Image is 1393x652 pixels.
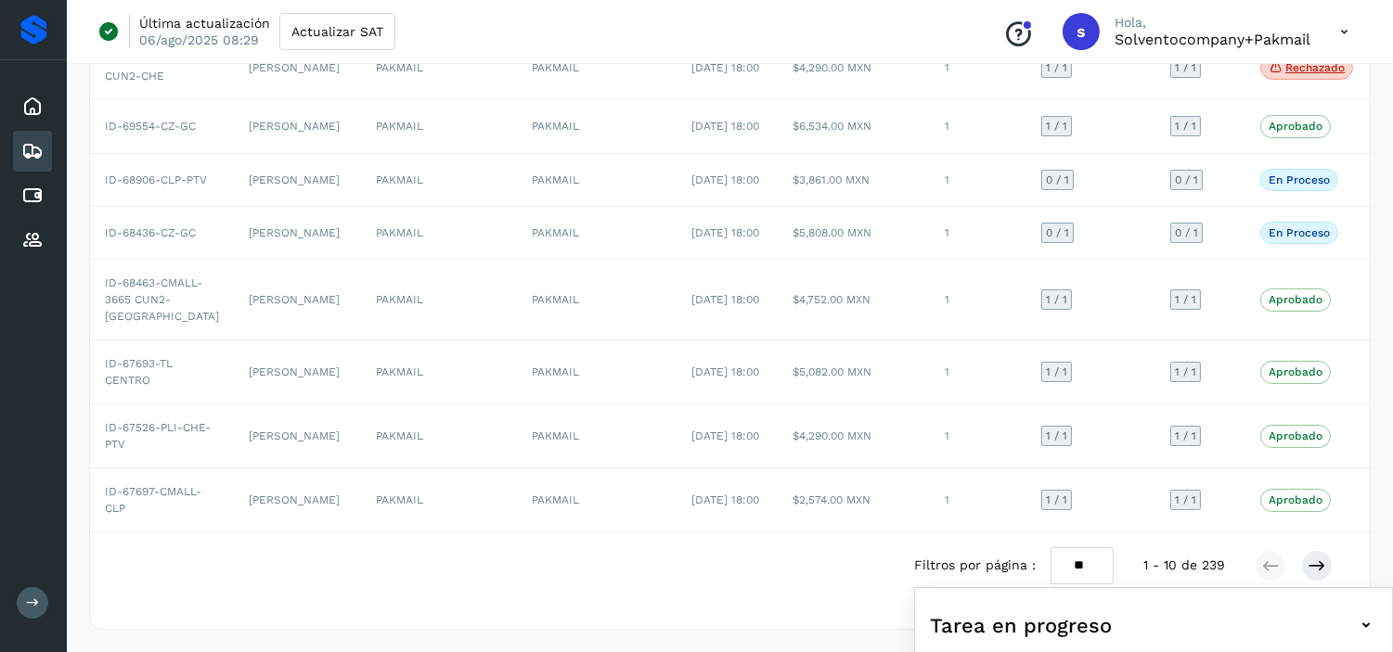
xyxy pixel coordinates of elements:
[532,173,579,186] span: PAKMAIL
[691,293,759,306] span: [DATE] 18:00
[930,153,1026,206] td: 1
[778,340,930,404] td: $5,082.00 MXN
[1269,173,1330,186] p: En proceso
[532,120,579,133] span: PAKMAIL
[778,153,930,206] td: $3,861.00 MXN
[778,36,930,100] td: $4,290.00 MXN
[930,207,1026,260] td: 1
[1175,366,1196,377] span: 1 / 1
[1046,121,1067,132] span: 1 / 1
[105,485,201,515] span: ID-67697-CMALL-CLP
[1175,174,1198,185] span: 0 / 1
[1269,226,1330,239] p: En proceso
[778,404,930,468] td: $4,290.00 MXN
[691,493,759,506] span: [DATE] 18:00
[1269,293,1322,306] p: Aprobado
[13,86,52,127] div: Inicio
[1046,430,1067,441] span: 1 / 1
[532,429,579,442] span: PAKMAIL
[532,226,579,239] span: PAKMAIL
[532,293,579,306] span: PAKMAIL
[930,468,1026,532] td: 1
[234,468,361,532] td: [PERSON_NAME]
[1046,294,1067,305] span: 1 / 1
[691,365,759,378] span: [DATE] 18:00
[1175,430,1196,441] span: 1 / 1
[778,468,930,532] td: $2,574.00 MXN
[13,175,52,216] div: Cuentas por pagar
[778,260,930,340] td: $4,752.00 MXN
[1046,227,1069,238] span: 0 / 1
[1175,62,1196,73] span: 1 / 1
[1046,62,1067,73] span: 1 / 1
[139,15,270,32] p: Última actualización
[361,207,517,260] td: PAKMAIL
[532,493,579,506] span: PAKMAIL
[361,100,517,153] td: PAKMAIL
[930,260,1026,340] td: 1
[234,404,361,468] td: [PERSON_NAME]
[1115,15,1310,31] p: Hola,
[361,36,517,100] td: PAKMAIL
[930,610,1112,641] span: Tarea en progreso
[1046,494,1067,505] span: 1 / 1
[105,226,196,239] span: ID-68436-CZ-GC
[930,100,1026,153] td: 1
[1175,494,1196,505] span: 1 / 1
[532,61,579,74] span: PAKMAIL
[105,357,173,387] span: ID-67693-TL CENTRO
[778,100,930,153] td: $6,534.00 MXN
[691,61,759,74] span: [DATE] 18:00
[1175,294,1196,305] span: 1 / 1
[1269,429,1322,442] p: Aprobado
[105,173,207,186] span: ID-68906-CLP-PTV
[930,603,1377,647] div: Tarea en progreso
[1175,121,1196,132] span: 1 / 1
[291,25,383,38] span: Actualizar SAT
[1115,31,1310,48] p: solventocompany+pakmail
[1175,227,1198,238] span: 0 / 1
[234,207,361,260] td: [PERSON_NAME]
[930,404,1026,468] td: 1
[1046,174,1069,185] span: 0 / 1
[234,36,361,100] td: [PERSON_NAME]
[930,36,1026,100] td: 1
[914,556,1036,575] span: Filtros por página :
[778,207,930,260] td: $5,808.00 MXN
[234,153,361,206] td: [PERSON_NAME]
[105,120,196,133] span: ID-69554-CZ-GC
[361,404,517,468] td: PAKMAIL
[13,131,52,172] div: Embarques
[1269,120,1322,133] p: Aprobado
[139,32,259,48] p: 06/ago/2025 08:29
[279,13,395,50] button: Actualizar SAT
[234,340,361,404] td: [PERSON_NAME]
[234,100,361,153] td: [PERSON_NAME]
[361,340,517,404] td: PAKMAIL
[532,365,579,378] span: PAKMAIL
[361,260,517,340] td: PAKMAIL
[13,220,52,261] div: Proveedores
[691,173,759,186] span: [DATE] 18:00
[1285,61,1345,74] p: Rechazado
[105,276,219,323] span: ID-68463-CMALL-3665 CUN2-PA
[105,421,211,451] span: ID-67526-PLI-CHE-PTV
[1046,366,1067,377] span: 1 / 1
[691,120,759,133] span: [DATE] 18:00
[361,153,517,206] td: PAKMAIL
[930,340,1026,404] td: 1
[1269,365,1322,378] p: Aprobado
[361,468,517,532] td: PAKMAIL
[1269,493,1322,506] p: Aprobado
[691,429,759,442] span: [DATE] 18:00
[234,260,361,340] td: [PERSON_NAME]
[691,226,759,239] span: [DATE] 18:00
[1143,556,1225,575] span: 1 - 10 de 239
